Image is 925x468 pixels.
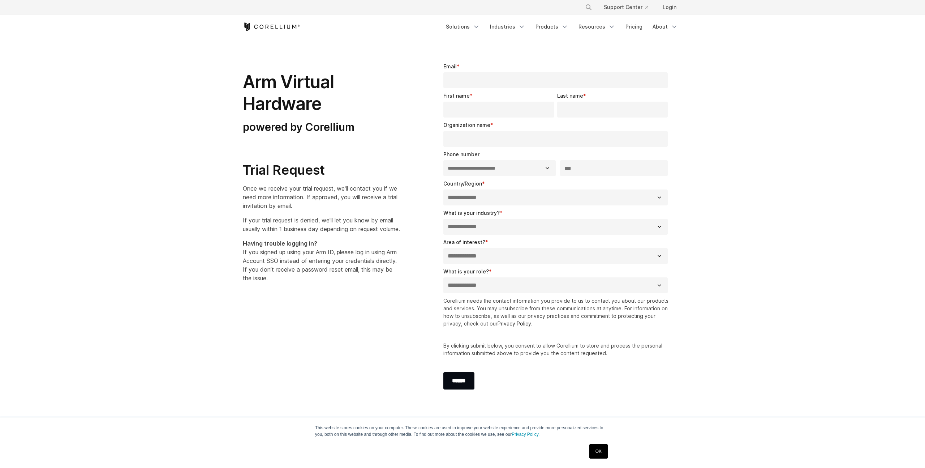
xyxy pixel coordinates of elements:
span: Country/Region [443,180,482,187]
span: First name [443,93,470,99]
a: Industries [486,20,530,33]
div: Navigation Menu [442,20,682,33]
span: If your trial request is denied, we'll let you know by email usually within 1 business day depend... [243,217,400,233]
a: Pricing [621,20,647,33]
span: What is your industry? [443,210,500,216]
a: Solutions [442,20,484,33]
span: Area of interest? [443,239,485,245]
a: Resources [574,20,620,33]
div: Navigation Menu [576,1,682,14]
a: Products [531,20,573,33]
span: If you signed up using your Arm ID, please log in using Arm Account SSO instead of entering your ... [243,240,397,282]
strong: Having trouble logging in? [243,240,317,247]
p: This website stores cookies on your computer. These cookies are used to improve your website expe... [315,425,610,438]
p: Corellium needs the contact information you provide to us to contact you about our products and s... [443,297,671,327]
a: Support Center [598,1,654,14]
h3: powered by Corellium [243,120,400,134]
a: Privacy Policy [498,320,531,327]
span: Phone number [443,151,479,157]
a: Corellium Home [243,22,300,31]
a: Privacy Policy. [512,432,539,437]
span: What is your role? [443,268,489,275]
p: By clicking submit below, you consent to allow Corellium to store and process the personal inform... [443,342,671,357]
a: About [648,20,682,33]
h2: Trial Request [243,162,400,178]
a: OK [589,444,608,459]
span: Once we receive your trial request, we'll contact you if we need more information. If approved, y... [243,185,397,209]
button: Search [582,1,595,14]
a: Login [657,1,682,14]
span: Email [443,63,457,69]
span: Last name [557,93,583,99]
span: Organization name [443,122,490,128]
h1: Arm Virtual Hardware [243,71,400,115]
